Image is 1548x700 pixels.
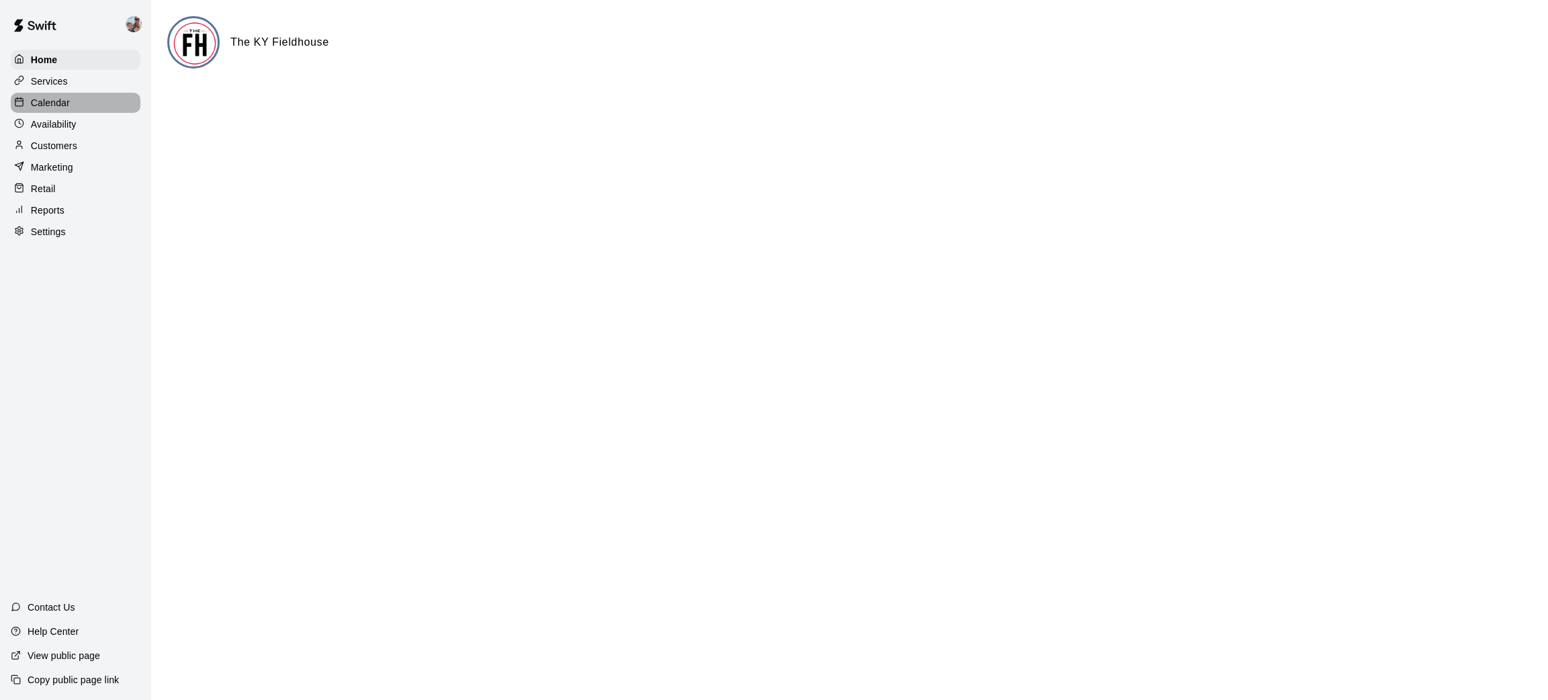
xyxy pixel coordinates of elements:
[31,118,77,131] p: Availability
[230,34,329,51] h6: The KY Fieldhouse
[11,114,140,134] a: Availability
[28,625,79,638] p: Help Center
[28,649,100,662] p: View public page
[123,11,151,38] div: Shelley Volpenhein
[31,161,73,174] p: Marketing
[11,157,140,177] a: Marketing
[28,601,75,614] p: Contact Us
[169,18,220,69] img: The KY Fieldhouse logo
[31,53,58,67] p: Home
[11,179,140,199] a: Retail
[31,204,64,217] p: Reports
[31,225,66,238] p: Settings
[126,16,142,32] img: Shelley Volpenhein
[28,673,119,687] p: Copy public page link
[11,200,140,220] a: Reports
[11,50,140,70] a: Home
[11,71,140,91] a: Services
[31,182,56,195] p: Retail
[11,136,140,156] a: Customers
[31,75,68,88] p: Services
[31,96,70,110] p: Calendar
[11,222,140,242] a: Settings
[11,93,140,113] a: Calendar
[31,139,77,152] p: Customers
